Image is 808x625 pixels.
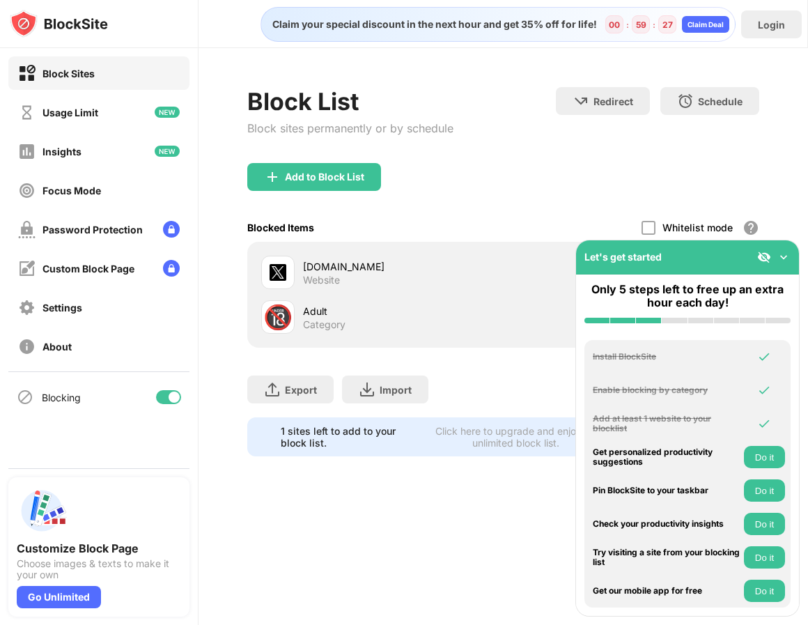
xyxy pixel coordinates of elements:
[42,146,81,157] div: Insights
[18,65,36,82] img: block-on.svg
[17,389,33,406] img: blocking-icon.svg
[18,338,36,355] img: about-off.svg
[270,264,286,281] img: favicons
[264,18,597,31] div: Claim your special discount in the next hour and get 35% off for life!
[17,486,67,536] img: push-custom-page.svg
[757,250,771,264] img: eye-not-visible.svg
[42,392,81,403] div: Blocking
[593,414,740,434] div: Add at least 1 website to your blocklist
[42,107,98,118] div: Usage Limit
[155,146,180,157] img: new-icon.svg
[593,519,740,529] div: Check your productivity insights
[757,417,771,431] img: omni-check.svg
[303,304,504,318] div: Adult
[744,546,785,569] button: Do it
[584,251,662,263] div: Let's get started
[18,221,36,238] img: password-protection-off.svg
[17,558,181,580] div: Choose images & texts to make it your own
[593,352,740,362] div: Install BlockSite
[744,580,785,602] button: Do it
[18,143,36,160] img: insights-off.svg
[42,185,101,196] div: Focus Mode
[163,221,180,238] img: lock-menu.svg
[698,95,743,107] div: Schedule
[42,263,134,275] div: Custom Block Page
[380,384,412,396] div: Import
[757,350,771,364] img: omni-check.svg
[593,548,740,568] div: Try visiting a site from your blocking list
[247,87,453,116] div: Block List
[42,341,72,353] div: About
[662,20,673,30] div: 27
[593,586,740,596] div: Get our mobile app for free
[155,107,180,118] img: new-icon.svg
[281,425,410,449] div: 1 sites left to add to your block list.
[744,479,785,502] button: Do it
[584,283,791,309] div: Only 5 steps left to free up an extra hour each day!
[10,10,108,38] img: logo-blocksite.svg
[18,299,36,316] img: settings-off.svg
[757,383,771,397] img: omni-check.svg
[636,20,646,30] div: 59
[687,20,724,29] div: Claim Deal
[42,302,82,314] div: Settings
[623,17,632,33] div: :
[662,222,733,233] div: Whitelist mode
[650,17,658,33] div: :
[285,171,364,183] div: Add to Block List
[42,224,143,236] div: Password Protection
[593,385,740,395] div: Enable blocking by category
[777,250,791,264] img: omni-setup-toggle.svg
[417,425,614,449] div: Click here to upgrade and enjoy an unlimited block list.
[247,121,453,135] div: Block sites permanently or by schedule
[593,486,740,495] div: Pin BlockSite to your taskbar
[303,274,340,286] div: Website
[609,20,620,30] div: 00
[758,19,785,31] div: Login
[303,318,345,331] div: Category
[18,104,36,121] img: time-usage-off.svg
[303,259,504,274] div: [DOMAIN_NAME]
[18,182,36,199] img: focus-off.svg
[593,95,633,107] div: Redirect
[18,260,36,277] img: customize-block-page-off.svg
[17,586,101,608] div: Go Unlimited
[744,513,785,535] button: Do it
[593,447,740,468] div: Get personalized productivity suggestions
[744,446,785,468] button: Do it
[42,68,95,79] div: Block Sites
[247,222,314,233] div: Blocked Items
[285,384,317,396] div: Export
[17,541,181,555] div: Customize Block Page
[263,303,293,332] div: 🔞
[163,260,180,277] img: lock-menu.svg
